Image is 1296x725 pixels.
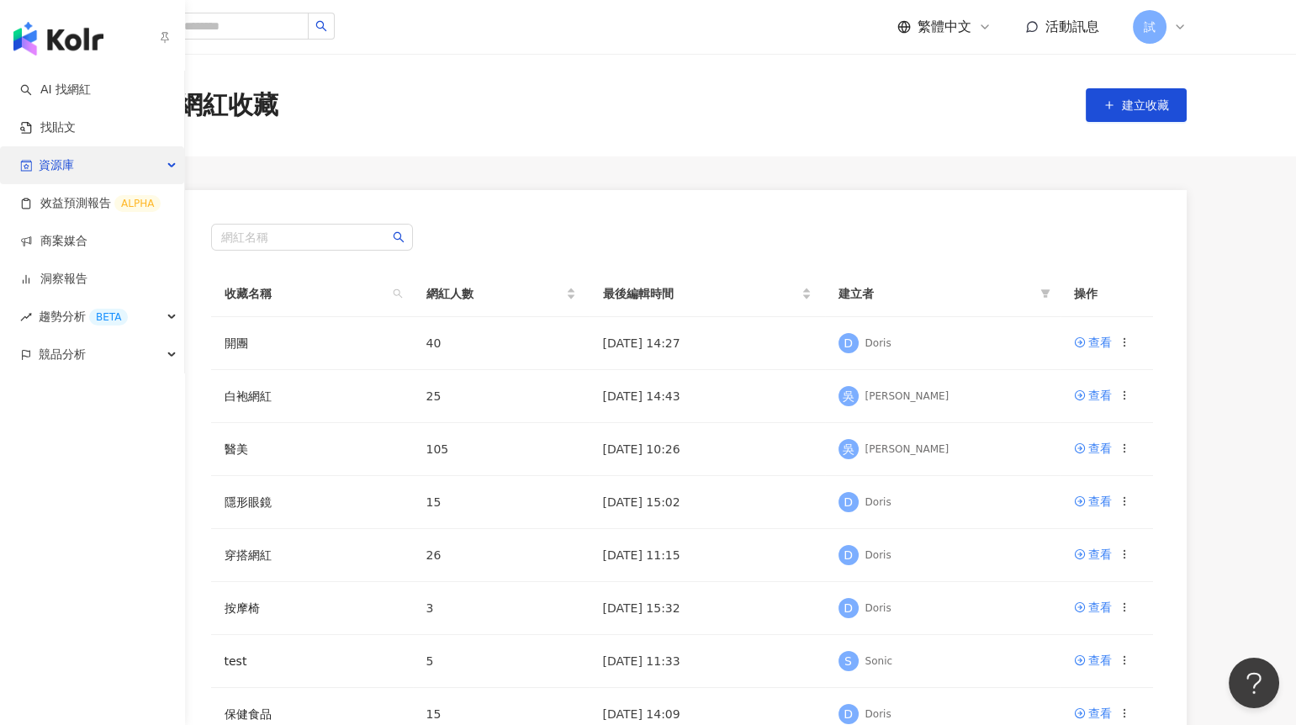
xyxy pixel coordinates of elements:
div: [PERSON_NAME] [865,442,950,457]
span: 繁體中文 [918,18,971,36]
td: [DATE] 14:27 [590,317,825,370]
span: 建立收藏 [1122,98,1169,112]
div: 查看 [1088,598,1112,617]
div: Doris [865,336,891,351]
div: 查看 [1088,386,1112,405]
a: 保健食品 [225,707,272,721]
a: 商案媒合 [20,233,87,250]
a: 洞察報告 [20,271,87,288]
span: search [393,231,405,243]
td: [DATE] 11:33 [590,635,825,688]
a: 查看 [1074,439,1112,458]
div: 查看 [1088,439,1112,458]
td: [DATE] 15:32 [590,582,825,635]
span: 吳 [843,387,854,405]
th: 操作 [1061,271,1153,317]
a: 白袍網紅 [225,389,272,403]
span: 5 [426,654,434,668]
span: 資源庫 [39,146,74,184]
span: filter [1037,281,1054,306]
span: D [844,546,853,564]
div: Doris [865,495,891,510]
td: [DATE] 15:02 [590,476,825,529]
div: 查看 [1088,545,1112,564]
span: 3 [426,601,434,615]
a: 查看 [1074,545,1112,564]
span: D [844,334,853,352]
div: Doris [865,601,891,616]
a: test [225,654,247,668]
div: Doris [865,707,891,722]
span: 最後編輯時間 [603,284,798,303]
td: [DATE] 14:43 [590,370,825,423]
a: 穿搭網紅 [225,548,272,562]
span: 105 [426,442,449,456]
div: 查看 [1088,333,1112,352]
a: 查看 [1074,333,1112,352]
div: 網紅收藏 [177,87,278,123]
td: [DATE] 11:15 [590,529,825,582]
a: 醫美 [225,442,248,456]
div: BETA [89,309,128,325]
a: 按摩椅 [225,601,260,615]
span: S [844,652,852,670]
div: [PERSON_NAME] [865,389,950,404]
span: 趨勢分析 [39,298,128,336]
span: 活動訊息 [1045,19,1099,34]
span: 15 [426,495,442,509]
span: 試 [1144,18,1156,36]
th: 最後編輯時間 [590,271,825,317]
div: Sonic [865,654,893,669]
span: D [844,493,853,511]
a: 查看 [1074,704,1112,722]
a: 效益預測報告ALPHA [20,195,161,212]
span: search [315,20,327,32]
a: 找貼文 [20,119,76,136]
iframe: Help Scout Beacon - Open [1229,658,1279,708]
div: 查看 [1088,492,1112,511]
img: logo [13,22,103,56]
a: searchAI 找網紅 [20,82,91,98]
td: [DATE] 10:26 [590,423,825,476]
span: 26 [426,548,442,562]
a: 查看 [1074,492,1112,511]
button: 建立收藏 [1086,88,1187,122]
span: D [844,599,853,617]
span: 25 [426,389,442,403]
div: 查看 [1088,651,1112,669]
span: 網紅人數 [426,284,563,303]
a: 隱形眼鏡 [225,495,272,509]
a: 查看 [1074,651,1112,669]
th: 網紅人數 [413,271,590,317]
div: 查看 [1088,704,1112,722]
span: D [844,705,853,723]
span: 建立者 [838,284,1034,303]
a: 開團 [225,336,248,350]
a: 查看 [1074,598,1112,617]
div: Doris [865,548,891,563]
span: filter [1040,288,1050,299]
span: rise [20,311,32,323]
span: 40 [426,336,442,350]
a: 查看 [1074,386,1112,405]
span: search [389,281,406,306]
span: 吳 [843,440,854,458]
span: 15 [426,707,442,721]
span: 競品分析 [39,336,86,373]
span: 收藏名稱 [225,284,386,303]
span: search [393,288,403,299]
